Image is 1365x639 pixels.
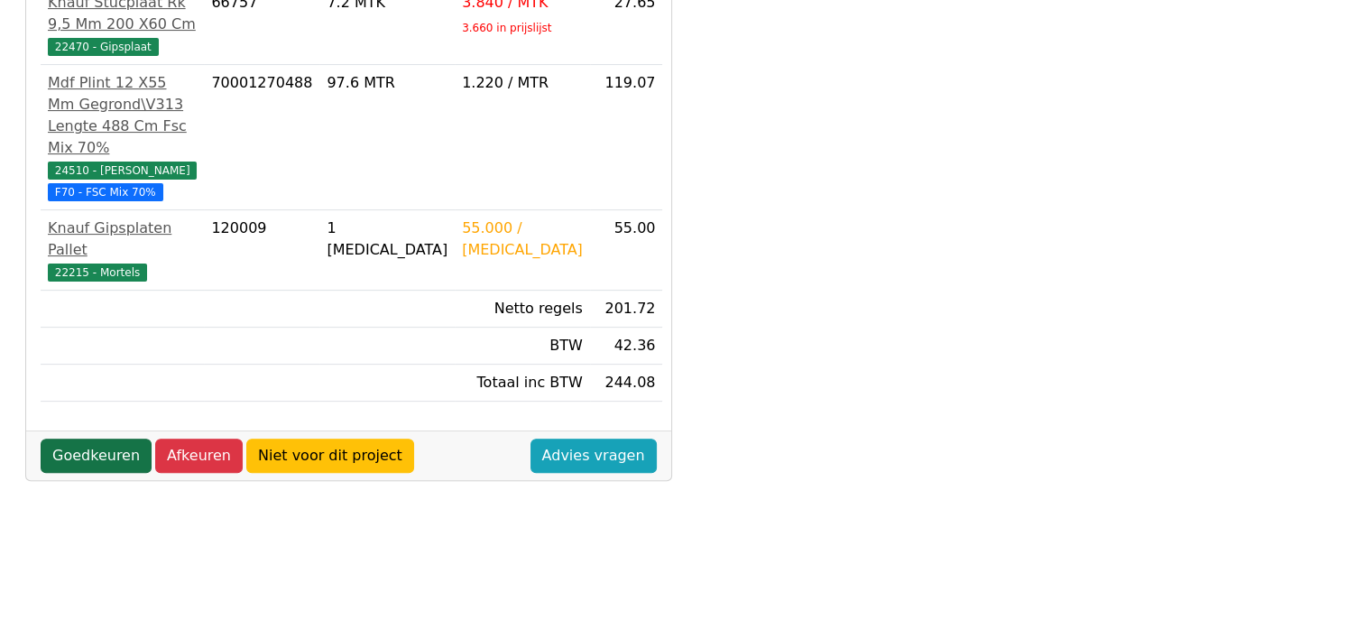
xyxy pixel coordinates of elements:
div: 97.6 MTR [327,72,447,94]
td: Netto regels [455,291,590,328]
div: Mdf Plint 12 X55 Mm Gegrond\V313 Lengte 488 Cm Fsc Mix 70% [48,72,197,159]
td: 55.00 [590,210,663,291]
td: BTW [455,328,590,365]
div: 55.000 / [MEDICAL_DATA] [462,218,583,261]
td: 244.08 [590,365,663,402]
a: Goedkeuren [41,439,152,473]
td: 201.72 [590,291,663,328]
div: Knauf Gipsplaten Pallet [48,218,197,261]
span: 22215 - Mortels [48,264,147,282]
a: Niet voor dit project [246,439,414,473]
span: 22470 - Gipsplaat [48,38,159,56]
div: 1.220 / MTR [462,72,583,94]
a: Advies vragen [530,439,657,473]
a: Mdf Plint 12 X55 Mm Gegrond\V313 Lengte 488 Cm Fsc Mix 70%24510 - [PERSON_NAME] F70 - FSC Mix 70% [48,72,197,202]
span: F70 - FSC Mix 70% [48,183,163,201]
td: 42.36 [590,328,663,365]
div: 1 [MEDICAL_DATA] [327,218,447,261]
sub: 3.660 in prijslijst [462,22,551,34]
a: Knauf Gipsplaten Pallet22215 - Mortels [48,218,197,282]
td: 119.07 [590,65,663,210]
td: 120009 [204,210,319,291]
span: 24510 - [PERSON_NAME] [48,162,197,180]
td: Totaal inc BTW [455,365,590,402]
td: 70001270488 [204,65,319,210]
a: Afkeuren [155,439,243,473]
